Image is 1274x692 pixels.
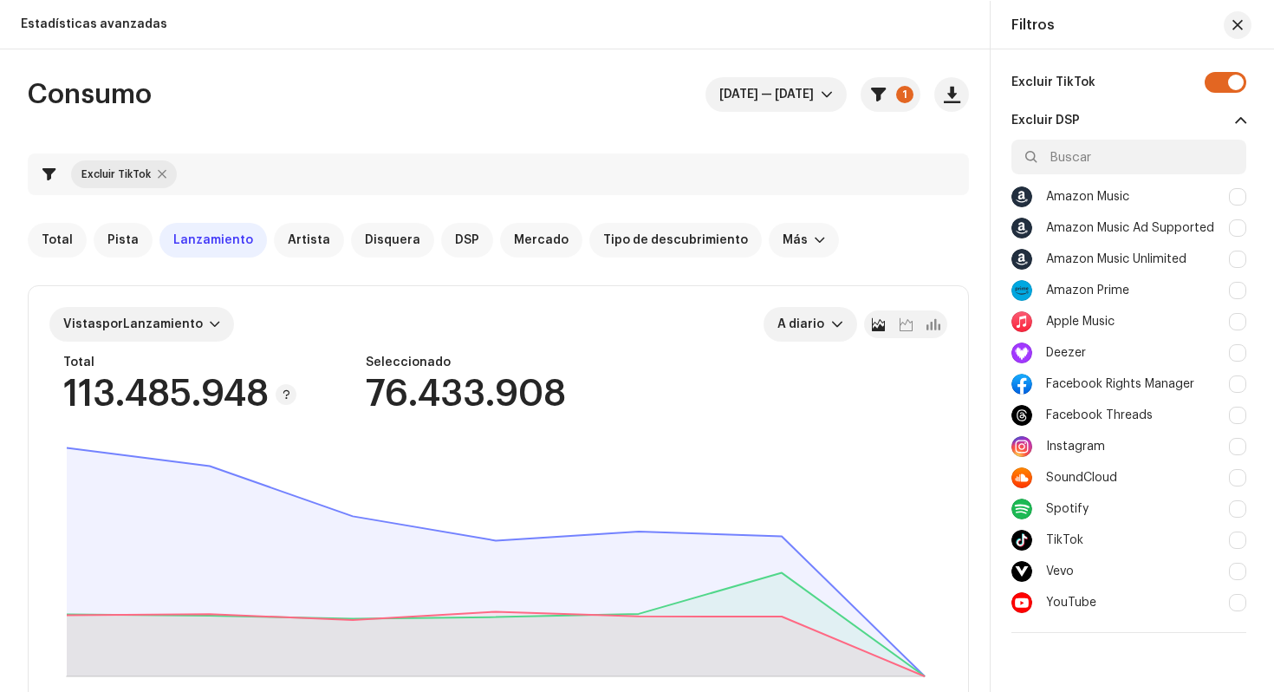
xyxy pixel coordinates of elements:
div: dropdown trigger [821,77,833,112]
div: dropdown trigger [831,307,843,342]
div: Seleccionado [366,356,566,369]
span: Disquera [365,233,420,247]
span: Mercado [514,233,569,247]
span: Tipo de descubrimiento [603,233,748,247]
div: Total [63,356,296,369]
button: 1 [861,77,920,112]
div: Más [783,233,808,247]
span: Artista [288,233,330,247]
p-badge: 1 [896,86,913,103]
span: sept 29 — oct 5 [719,77,821,112]
span: DSP [455,233,479,247]
span: A diario [777,307,831,342]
